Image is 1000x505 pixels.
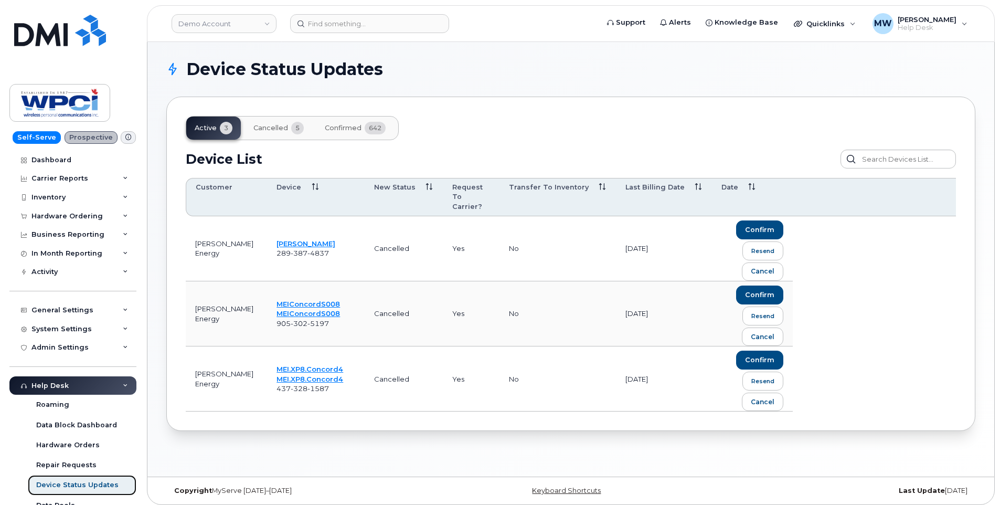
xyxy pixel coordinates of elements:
[736,351,783,370] button: confirm
[276,300,340,318] a: MEIConcordS008 MEIConcordS008
[291,249,307,257] span: 387
[736,286,783,304] button: confirm
[899,487,945,495] strong: Last Update
[745,355,774,365] span: confirm
[365,346,443,412] td: Cancelled
[291,122,304,134] span: 5
[276,365,343,383] a: MEI.XP8.Concord4 MEI.XP8.Concord4
[751,397,774,407] div: cancel
[186,178,267,216] th: Customer
[443,216,499,281] td: Yes
[509,183,589,192] span: Transfer to inventory
[186,151,262,167] h2: Device List
[307,249,329,257] span: 4837
[374,183,416,192] span: New Status
[186,346,267,412] td: [PERSON_NAME] Energy
[616,346,712,412] td: [DATE]
[742,241,783,260] button: resend
[745,225,774,235] span: confirm
[736,220,783,239] button: confirm
[325,124,361,132] span: Confirmed
[751,377,774,385] span: resend
[751,332,774,342] div: cancel
[742,393,783,411] a: cancel
[721,183,738,192] span: Date
[499,281,616,346] td: No
[276,249,329,257] span: 289
[276,239,335,248] a: [PERSON_NAME]
[745,290,774,300] span: confirm
[276,183,301,192] span: Device
[186,216,267,281] td: [PERSON_NAME] Energy
[307,319,329,328] span: 5197
[443,346,499,412] td: Yes
[186,281,267,346] td: [PERSON_NAME] Energy
[742,328,783,346] a: cancel
[443,281,499,346] td: Yes
[532,487,601,495] a: Keyboard Shortcuts
[742,372,783,391] button: resend
[443,178,499,216] th: Request to carrier?
[616,281,712,346] td: [DATE]
[186,61,383,77] span: Device Status Updates
[365,281,443,346] td: Cancelled
[706,487,975,495] div: [DATE]
[742,307,783,325] button: resend
[276,319,329,328] span: 905
[742,262,783,281] a: cancel
[751,312,774,320] span: resend
[751,247,774,255] span: resend
[751,267,774,276] div: cancel
[365,122,386,134] span: 642
[174,487,212,495] strong: Copyright
[625,183,685,192] span: Last Billing Date
[499,216,616,281] td: No
[276,384,329,393] span: 437
[616,216,712,281] td: [DATE]
[499,346,616,412] td: No
[307,384,329,393] span: 1587
[841,150,956,169] input: Search Devices List...
[166,487,436,495] div: MyServe [DATE]–[DATE]
[365,216,443,281] td: Cancelled
[291,384,307,393] span: 328
[291,319,307,328] span: 302
[253,124,288,132] span: Cancelled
